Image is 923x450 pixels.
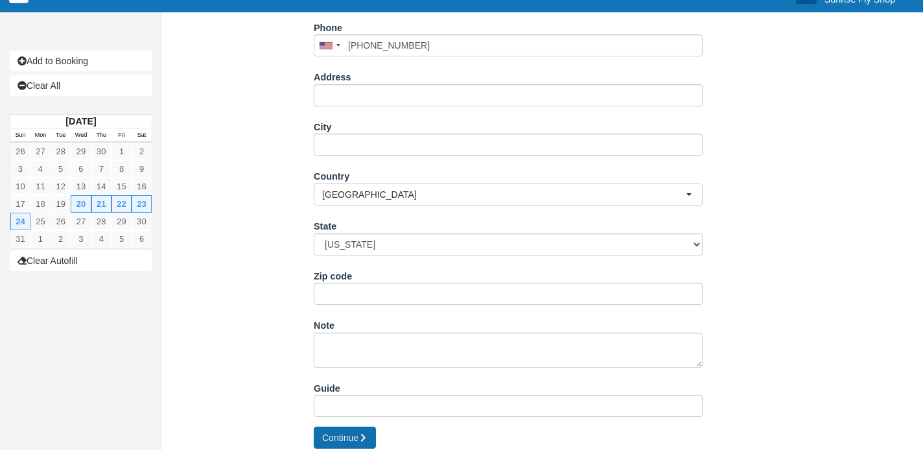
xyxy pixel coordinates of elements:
[71,213,91,230] a: 27
[91,143,111,160] a: 30
[314,215,336,233] label: State
[132,195,152,213] a: 23
[91,160,111,178] a: 7
[132,178,152,195] a: 16
[314,184,703,206] button: [GEOGRAPHIC_DATA]
[71,195,91,213] a: 20
[51,213,71,230] a: 26
[91,178,111,195] a: 14
[51,195,71,213] a: 19
[91,213,111,230] a: 28
[30,143,51,160] a: 27
[30,160,51,178] a: 4
[111,160,132,178] a: 8
[91,128,111,143] th: Thu
[314,35,344,56] div: United States: +1
[91,230,111,248] a: 4
[132,160,152,178] a: 9
[132,230,152,248] a: 6
[314,165,349,184] label: Country
[71,230,91,248] a: 3
[314,66,351,84] label: Address
[30,178,51,195] a: 11
[132,143,152,160] a: 2
[132,128,152,143] th: Sat
[30,213,51,230] a: 25
[71,178,91,195] a: 13
[51,178,71,195] a: 12
[322,188,686,201] span: [GEOGRAPHIC_DATA]
[10,75,152,96] a: Clear All
[111,143,132,160] a: 1
[51,230,71,248] a: 2
[30,128,51,143] th: Mon
[51,128,71,143] th: Tue
[51,160,71,178] a: 5
[51,143,71,160] a: 28
[111,128,132,143] th: Fri
[314,427,376,449] button: Continue
[314,265,352,283] label: Zip code
[10,213,30,230] a: 24
[111,178,132,195] a: 15
[10,178,30,195] a: 10
[71,160,91,178] a: 6
[10,128,30,143] th: Sun
[30,195,51,213] a: 18
[314,377,340,396] label: Guide
[10,195,30,213] a: 17
[30,230,51,248] a: 1
[132,213,152,230] a: 30
[10,160,30,178] a: 3
[71,143,91,160] a: 29
[10,143,30,160] a: 26
[314,314,334,333] label: Note
[71,128,91,143] th: Wed
[91,195,111,213] a: 21
[111,213,132,230] a: 29
[111,195,132,213] a: 22
[314,17,342,35] label: Phone
[111,230,132,248] a: 5
[314,116,331,134] label: City
[65,116,96,126] strong: [DATE]
[10,250,152,271] button: Clear Autofill
[10,230,30,248] a: 31
[10,51,152,71] a: Add to Booking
